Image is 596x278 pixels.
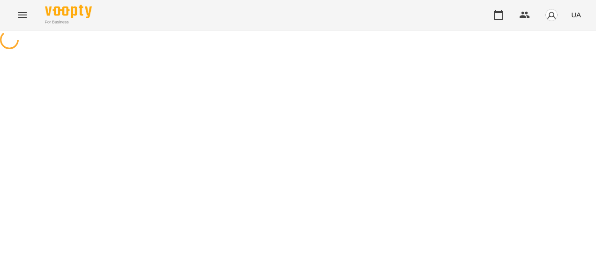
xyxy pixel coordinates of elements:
span: For Business [45,19,92,25]
img: avatar_s.png [545,8,558,22]
img: Voopty Logo [45,5,92,18]
button: UA [567,6,585,23]
button: Menu [11,4,34,26]
span: UA [571,10,581,20]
